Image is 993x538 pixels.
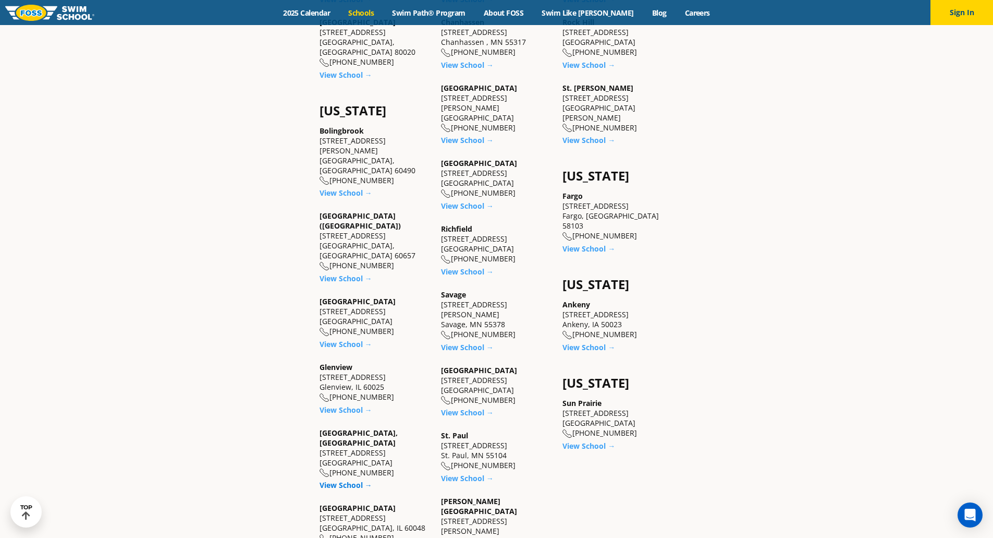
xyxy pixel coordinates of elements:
[320,103,431,118] h4: [US_STATE]
[320,188,372,198] a: View School →
[441,462,451,471] img: location-phone-o-icon.svg
[320,126,431,186] div: [STREET_ADDRESS][PERSON_NAME] [GEOGRAPHIC_DATA], [GEOGRAPHIC_DATA] 60490 [PHONE_NUMBER]
[441,473,494,483] a: View School →
[320,262,329,271] img: location-phone-o-icon.svg
[441,135,494,145] a: View School →
[441,342,494,352] a: View School →
[562,376,673,390] h4: [US_STATE]
[441,224,472,234] a: Richfield
[320,211,401,231] a: [GEOGRAPHIC_DATA] ([GEOGRAPHIC_DATA])
[320,328,329,337] img: location-phone-o-icon.svg
[562,244,615,254] a: View School →
[441,158,517,168] a: [GEOGRAPHIC_DATA]
[320,58,329,67] img: location-phone-o-icon.svg
[441,49,451,57] img: location-phone-o-icon.svg
[562,300,673,340] div: [STREET_ADDRESS] Ankeny, IA 50023 [PHONE_NUMBER]
[441,431,468,440] a: St. Paul
[320,428,431,478] div: [STREET_ADDRESS] [GEOGRAPHIC_DATA] [PHONE_NUMBER]
[441,124,451,133] img: location-phone-o-icon.svg
[320,362,352,372] a: Glenview
[320,428,398,448] a: [GEOGRAPHIC_DATA], [GEOGRAPHIC_DATA]
[562,300,590,309] a: Ankeny
[320,17,431,67] div: [STREET_ADDRESS] [GEOGRAPHIC_DATA], [GEOGRAPHIC_DATA] 80020 [PHONE_NUMBER]
[562,398,602,408] a: Sun Prairie
[562,277,673,292] h4: [US_STATE]
[562,232,572,241] img: location-phone-o-icon.svg
[562,398,673,438] div: [STREET_ADDRESS] [GEOGRAPHIC_DATA] [PHONE_NUMBER]
[441,255,451,264] img: location-phone-o-icon.svg
[562,331,572,340] img: location-phone-o-icon.svg
[562,441,615,451] a: View School →
[441,290,466,300] a: Savage
[320,469,329,477] img: location-phone-o-icon.svg
[320,339,372,349] a: View School →
[562,191,673,241] div: [STREET_ADDRESS] Fargo, [GEOGRAPHIC_DATA] 58103 [PHONE_NUMBER]
[441,189,451,198] img: location-phone-o-icon.svg
[274,8,339,18] a: 2025 Calendar
[320,296,396,306] a: [GEOGRAPHIC_DATA]
[320,126,364,136] a: Bolingbrook
[441,408,494,417] a: View School →
[320,296,431,337] div: [STREET_ADDRESS] [GEOGRAPHIC_DATA] [PHONE_NUMBER]
[441,17,552,57] div: [STREET_ADDRESS] Chanhassen , MN 55317 [PHONE_NUMBER]
[320,176,329,185] img: location-phone-o-icon.svg
[320,503,396,513] a: [GEOGRAPHIC_DATA]
[441,83,552,133] div: [STREET_ADDRESS][PERSON_NAME] [GEOGRAPHIC_DATA] [PHONE_NUMBER]
[562,124,572,133] img: location-phone-o-icon.svg
[562,191,583,201] a: Fargo
[441,290,552,340] div: [STREET_ADDRESS][PERSON_NAME] Savage, MN 55378 [PHONE_NUMBER]
[562,429,572,438] img: location-phone-o-icon.svg
[20,504,32,520] div: TOP
[320,211,431,271] div: [STREET_ADDRESS] [GEOGRAPHIC_DATA], [GEOGRAPHIC_DATA] 60657 [PHONE_NUMBER]
[441,331,451,340] img: location-phone-o-icon.svg
[441,365,552,405] div: [STREET_ADDRESS] [GEOGRAPHIC_DATA] [PHONE_NUMBER]
[441,60,494,70] a: View School →
[339,8,383,18] a: Schools
[533,8,643,18] a: Swim Like [PERSON_NAME]
[320,70,372,80] a: View School →
[562,49,572,57] img: location-phone-o-icon.svg
[320,362,431,402] div: [STREET_ADDRESS] Glenview, IL 60025 [PHONE_NUMBER]
[441,496,517,516] a: [PERSON_NAME][GEOGRAPHIC_DATA]
[441,158,552,198] div: [STREET_ADDRESS] [GEOGRAPHIC_DATA] [PHONE_NUMBER]
[320,393,329,402] img: location-phone-o-icon.svg
[320,480,372,490] a: View School →
[441,431,552,471] div: [STREET_ADDRESS] St. Paul, MN 55104 [PHONE_NUMBER]
[643,8,676,18] a: Blog
[441,267,494,277] a: View School →
[320,273,372,283] a: View School →
[562,135,615,145] a: View School →
[441,365,517,375] a: [GEOGRAPHIC_DATA]
[441,396,451,405] img: location-phone-o-icon.svg
[562,342,615,352] a: View School →
[474,8,533,18] a: About FOSS
[320,405,372,415] a: View School →
[562,83,633,93] a: St. [PERSON_NAME]
[441,201,494,211] a: View School →
[441,83,517,93] a: [GEOGRAPHIC_DATA]
[562,169,673,183] h4: [US_STATE]
[441,224,552,264] div: [STREET_ADDRESS] [GEOGRAPHIC_DATA] [PHONE_NUMBER]
[676,8,719,18] a: Careers
[562,17,673,57] div: [STREET_ADDRESS] [GEOGRAPHIC_DATA] [PHONE_NUMBER]
[958,503,983,528] div: Open Intercom Messenger
[562,60,615,70] a: View School →
[5,5,94,21] img: FOSS Swim School Logo
[562,83,673,133] div: [STREET_ADDRESS] [GEOGRAPHIC_DATA][PERSON_NAME] [PHONE_NUMBER]
[383,8,474,18] a: Swim Path® Program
